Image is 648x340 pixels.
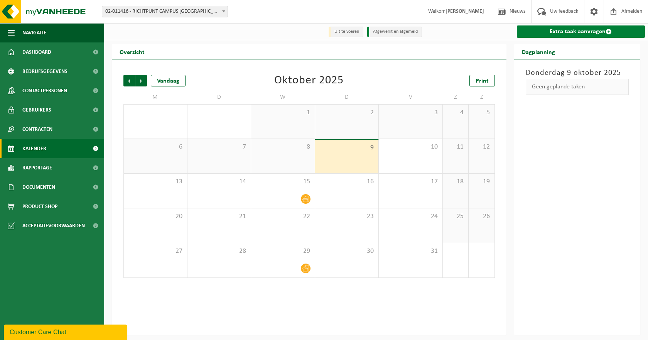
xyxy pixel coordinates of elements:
span: 13 [128,178,183,186]
span: Product Shop [22,197,57,216]
span: 26 [472,212,490,221]
li: Uit te voeren [329,27,363,37]
h3: Donderdag 9 oktober 2025 [526,67,629,79]
iframe: chat widget [4,323,129,340]
td: Z [469,90,494,104]
div: Vandaag [151,75,186,86]
span: 5 [472,108,490,117]
span: Print [476,78,489,84]
strong: [PERSON_NAME] [445,8,484,14]
span: 14 [191,178,247,186]
td: W [251,90,315,104]
h2: Dagplanning [514,44,563,59]
span: Navigatie [22,23,46,42]
span: 17 [383,178,439,186]
td: M [123,90,187,104]
div: Oktober 2025 [274,75,344,86]
td: D [187,90,251,104]
span: Gebruikers [22,100,51,120]
span: 9 [319,144,375,152]
span: Documenten [22,178,55,197]
span: 30 [319,247,375,255]
span: 16 [319,178,375,186]
span: 1 [255,108,311,117]
span: Volgende [135,75,147,86]
span: Bedrijfsgegevens [22,62,67,81]
span: 4 [447,108,464,117]
span: 7 [191,143,247,151]
span: 27 [128,247,183,255]
a: Print [469,75,495,86]
span: 19 [472,178,490,186]
span: 25 [447,212,464,221]
span: 10 [383,143,439,151]
span: 24 [383,212,439,221]
span: 20 [128,212,183,221]
span: Rapportage [22,158,52,178]
span: 18 [447,178,464,186]
span: 23 [319,212,375,221]
span: 3 [383,108,439,117]
span: 29 [255,247,311,255]
span: 28 [191,247,247,255]
span: 8 [255,143,311,151]
span: 2 [319,108,375,117]
span: 31 [383,247,439,255]
span: Acceptatievoorwaarden [22,216,85,235]
div: Geen geplande taken [526,79,629,95]
span: Contracten [22,120,52,139]
td: D [315,90,379,104]
span: 6 [128,143,183,151]
a: Extra taak aanvragen [517,25,645,38]
span: 11 [447,143,464,151]
span: Contactpersonen [22,81,67,100]
span: 22 [255,212,311,221]
span: 12 [472,143,490,151]
h2: Overzicht [112,44,152,59]
td: Z [443,90,469,104]
span: 02-011416 - RICHTPUNT CAMPUS HAMME - HAMME [102,6,228,17]
span: 15 [255,178,311,186]
span: 21 [191,212,247,221]
span: Dashboard [22,42,51,62]
td: V [379,90,443,104]
span: Vorige [123,75,135,86]
li: Afgewerkt en afgemeld [367,27,422,37]
span: Kalender [22,139,46,158]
